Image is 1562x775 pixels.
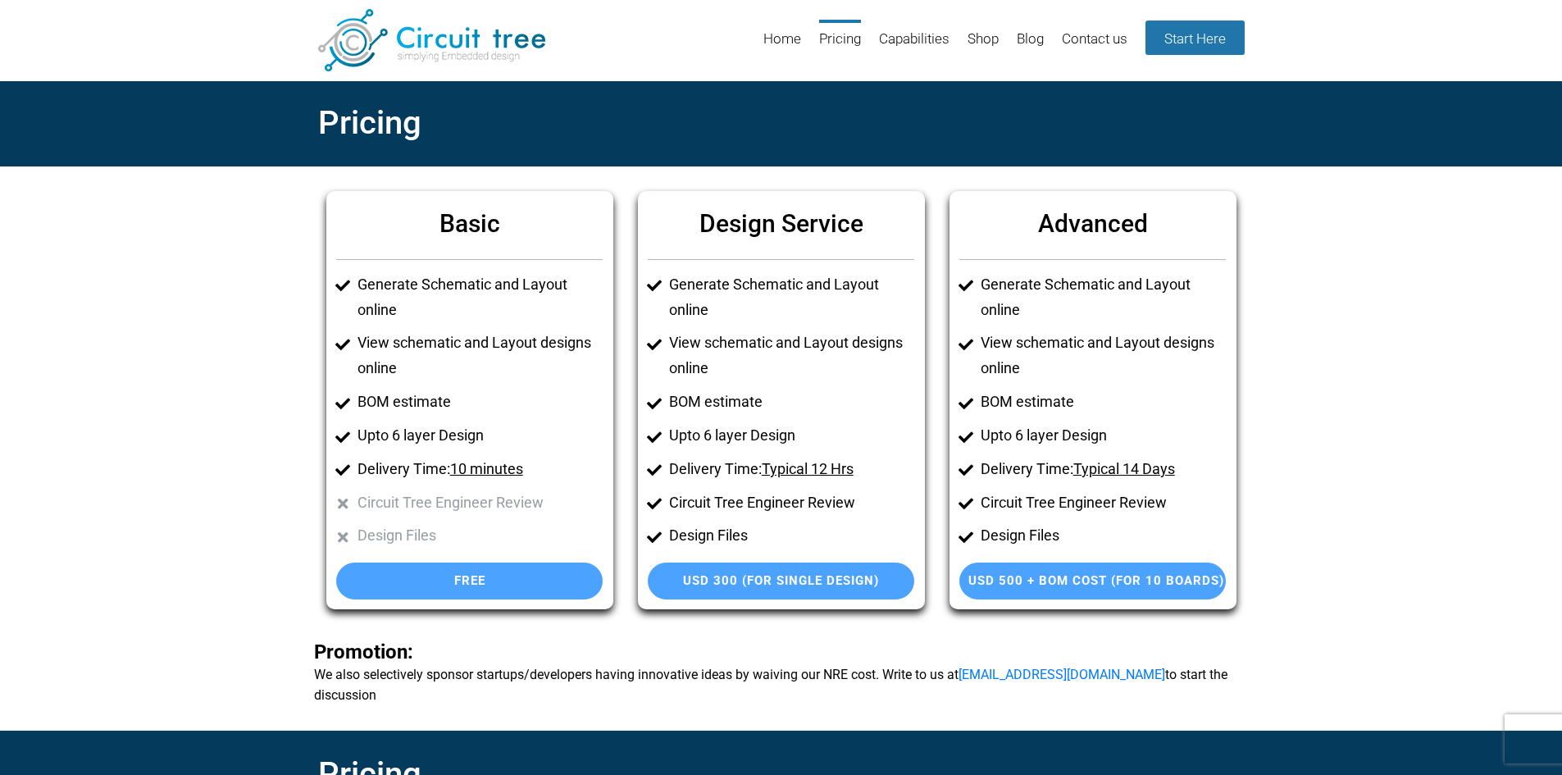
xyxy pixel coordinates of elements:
[357,331,603,381] li: View schematic and Layout designs online
[981,457,1226,482] li: Delivery Time:
[648,563,914,599] a: USD 300 (For single Design)
[318,95,1245,152] h2: Pricing
[959,667,1165,682] a: [EMAIL_ADDRESS][DOMAIN_NAME]
[981,423,1226,449] li: Upto 6 layer Design
[959,201,1226,246] h6: Advanced
[669,272,914,323] li: Generate Schematic and Layout online
[762,460,854,477] u: Typical 12 Hrs
[357,490,603,516] li: Circuit Tree Engineer Review
[879,20,949,73] a: Capabilities
[357,523,603,549] li: Design Files
[357,423,603,449] li: Upto 6 layer Design
[981,390,1226,415] li: BOM estimate
[314,642,1249,705] b: We also selectively sponsor startups/developers having innovative ideas by waiving our NRE cost. ...
[669,390,914,415] li: BOM estimate
[981,523,1226,549] li: Design Files
[1073,460,1175,477] u: Typical 14 Days
[669,331,914,381] li: View schematic and Layout designs online
[669,457,914,482] li: Delivery Time:
[1017,20,1044,73] a: Blog
[981,272,1226,323] li: Generate Schematic and Layout online
[981,331,1226,381] li: View schematic and Layout designs online
[357,457,603,482] li: Delivery Time:
[669,523,914,549] li: Design Files
[968,20,999,73] a: Shop
[318,9,545,71] img: Circuit Tree
[357,390,603,415] li: BOM estimate
[648,201,914,246] h6: Design Service
[981,490,1226,516] li: Circuit Tree Engineer Review
[450,460,523,477] u: 10 minutes
[763,20,801,73] a: Home
[357,272,603,323] li: Generate Schematic and Layout online
[819,20,861,73] a: Pricing
[669,490,914,516] li: Circuit Tree Engineer Review
[336,563,603,599] a: Free
[1145,21,1245,55] a: Start Here
[1062,20,1127,73] a: Contact us
[959,563,1226,599] a: USD 500 + BOM Cost (For 10 Boards)
[314,641,413,663] span: Promotion:
[669,423,914,449] li: Upto 6 layer Design
[336,201,603,246] h6: Basic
